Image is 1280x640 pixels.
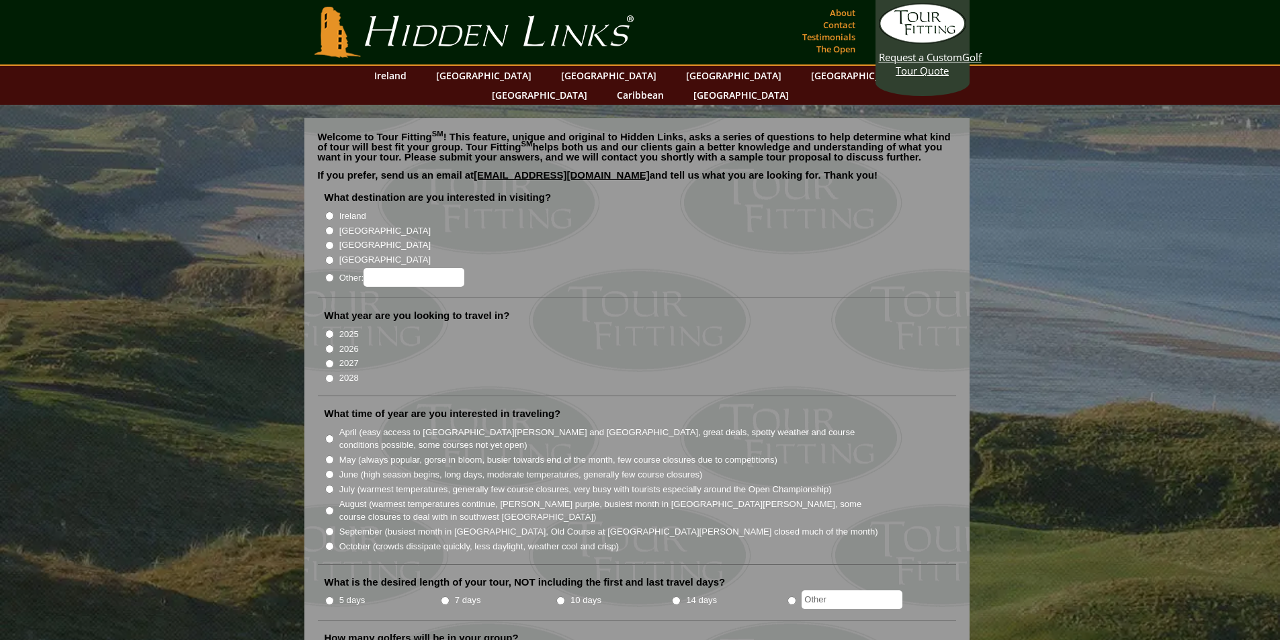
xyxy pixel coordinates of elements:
label: 2028 [339,371,359,385]
a: [GEOGRAPHIC_DATA] [687,85,796,105]
input: Other: [364,268,464,287]
input: Other [802,590,902,609]
a: [GEOGRAPHIC_DATA] [804,66,913,85]
a: The Open [813,40,859,58]
label: [GEOGRAPHIC_DATA] [339,238,431,252]
a: [GEOGRAPHIC_DATA] [429,66,538,85]
a: Testimonials [799,28,859,46]
p: Welcome to Tour Fitting ! This feature, unique and original to Hidden Links, asks a series of que... [318,132,956,162]
label: April (easy access to [GEOGRAPHIC_DATA][PERSON_NAME] and [GEOGRAPHIC_DATA], great deals, spotty w... [339,426,880,452]
a: [EMAIL_ADDRESS][DOMAIN_NAME] [474,169,650,181]
label: June (high season begins, long days, moderate temperatures, generally few course closures) [339,468,703,482]
span: Request a Custom [879,50,962,64]
label: 2027 [339,357,359,370]
label: Other: [339,268,464,287]
label: [GEOGRAPHIC_DATA] [339,224,431,238]
label: What time of year are you interested in traveling? [325,407,561,420]
a: Caribbean [610,85,671,105]
label: 14 days [686,594,717,607]
label: 5 days [339,594,366,607]
label: May (always popular, gorse in bloom, busier towards end of the month, few course closures due to ... [339,453,777,467]
label: 2026 [339,342,359,356]
label: 2025 [339,328,359,341]
label: 10 days [570,594,601,607]
label: July (warmest temperatures, generally few course closures, very busy with tourists especially aro... [339,483,832,496]
label: What destination are you interested in visiting? [325,191,552,204]
sup: SM [432,130,443,138]
label: August (warmest temperatures continue, [PERSON_NAME] purple, busiest month in [GEOGRAPHIC_DATA][P... [339,498,880,524]
label: 7 days [455,594,481,607]
sup: SM [521,140,533,148]
a: Ireland [368,66,413,85]
label: September (busiest month in [GEOGRAPHIC_DATA], Old Course at [GEOGRAPHIC_DATA][PERSON_NAME] close... [339,525,878,539]
a: [GEOGRAPHIC_DATA] [679,66,788,85]
label: Ireland [339,210,366,223]
label: What is the desired length of your tour, NOT including the first and last travel days? [325,576,726,589]
a: Request a CustomGolf Tour Quote [879,3,966,77]
label: [GEOGRAPHIC_DATA] [339,253,431,267]
a: About [826,3,859,22]
label: What year are you looking to travel in? [325,309,510,322]
a: [GEOGRAPHIC_DATA] [554,66,663,85]
a: Contact [820,15,859,34]
a: [GEOGRAPHIC_DATA] [485,85,594,105]
label: October (crowds dissipate quickly, less daylight, weather cool and crisp) [339,540,620,553]
p: If you prefer, send us an email at and tell us what you are looking for. Thank you! [318,170,956,190]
